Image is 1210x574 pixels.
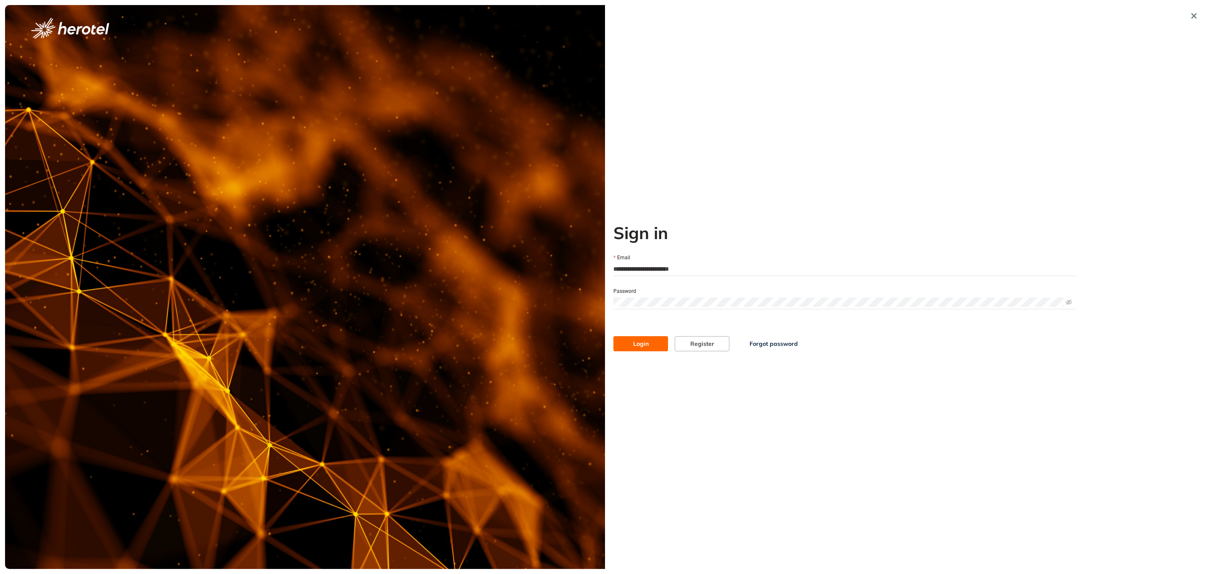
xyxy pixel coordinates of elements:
[633,339,649,348] span: Login
[736,336,811,351] button: Forgot password
[750,339,798,348] span: Forgot password
[613,336,668,351] button: Login
[18,18,123,39] button: logo
[613,298,1064,307] input: Password
[675,336,729,351] button: Register
[613,263,1076,275] input: Email
[613,287,636,295] label: Password
[1066,299,1072,305] span: eye-invisible
[31,18,109,39] img: logo
[690,339,714,348] span: Register
[613,254,630,262] label: Email
[613,223,1076,243] h2: Sign in
[5,5,605,569] img: cover image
